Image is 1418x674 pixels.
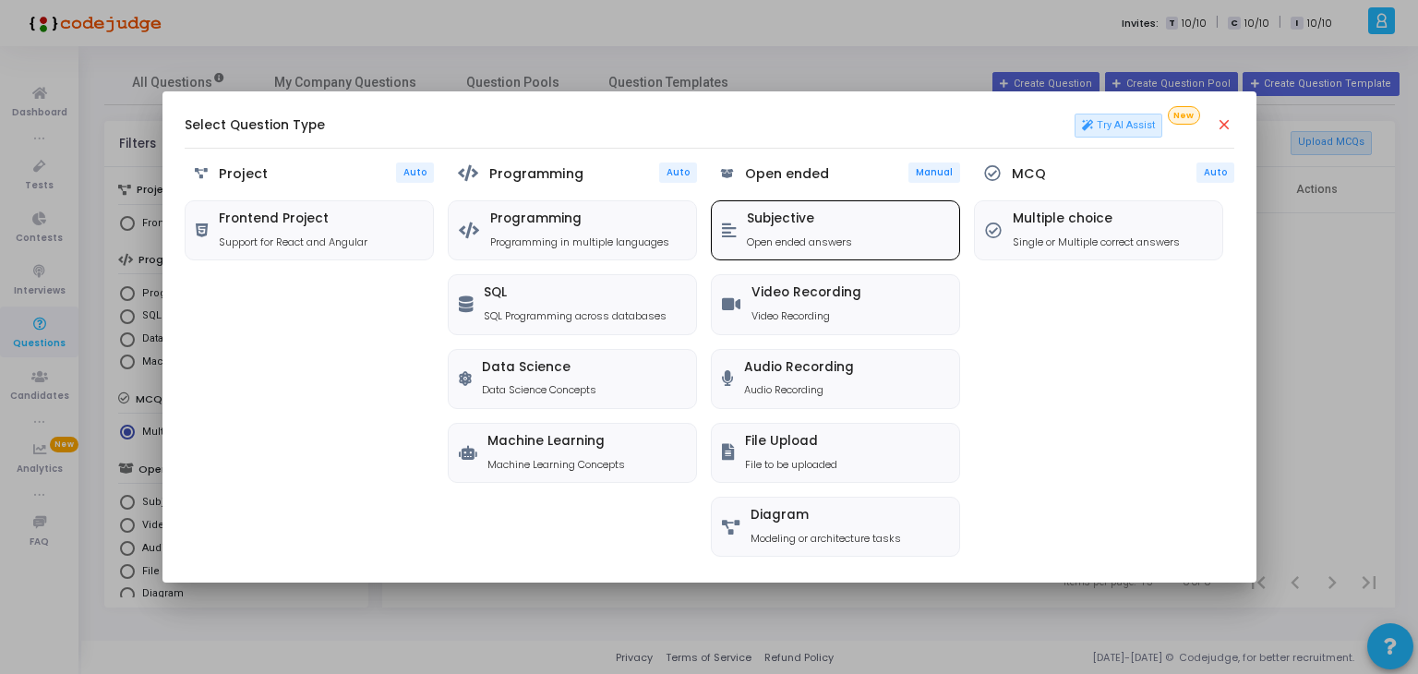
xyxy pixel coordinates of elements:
[1168,106,1200,126] span: New
[667,166,690,178] span: Auto
[185,118,325,134] h5: Select Question Type
[484,308,667,324] p: SQL Programming across databases
[1216,116,1234,135] mat-icon: close
[744,360,854,376] h5: Audio Recording
[490,235,669,250] p: Programming in multiple languages
[1204,166,1227,178] span: Auto
[484,285,667,301] h5: SQL
[487,457,625,473] p: Machine Learning Concepts
[745,434,837,450] h5: File Upload
[482,360,596,376] h5: Data Science
[219,235,367,250] p: Support for React and Angular
[403,166,427,178] span: Auto
[916,166,953,178] span: Manual
[490,211,669,227] h5: Programming
[744,382,854,398] p: Audio Recording
[219,166,268,182] h5: Project
[747,235,852,250] p: Open ended answers
[751,285,861,301] h5: Video Recording
[747,211,852,227] h5: Subjective
[1013,211,1180,227] h5: Multiple choice
[219,211,367,227] h5: Frontend Project
[1075,114,1163,138] a: Try AI Assist
[751,508,901,524] h5: Diagram
[1012,166,1046,182] h5: MCQ
[489,166,583,182] h5: Programming
[751,531,901,547] p: Modeling or architecture tasks
[487,434,625,450] h5: Machine Learning
[482,382,596,398] p: Data Science Concepts
[745,457,837,473] p: File to be uploaded
[745,166,829,182] h5: Open ended
[751,308,861,324] p: Video Recording
[1013,235,1180,250] p: Single or Multiple correct answers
